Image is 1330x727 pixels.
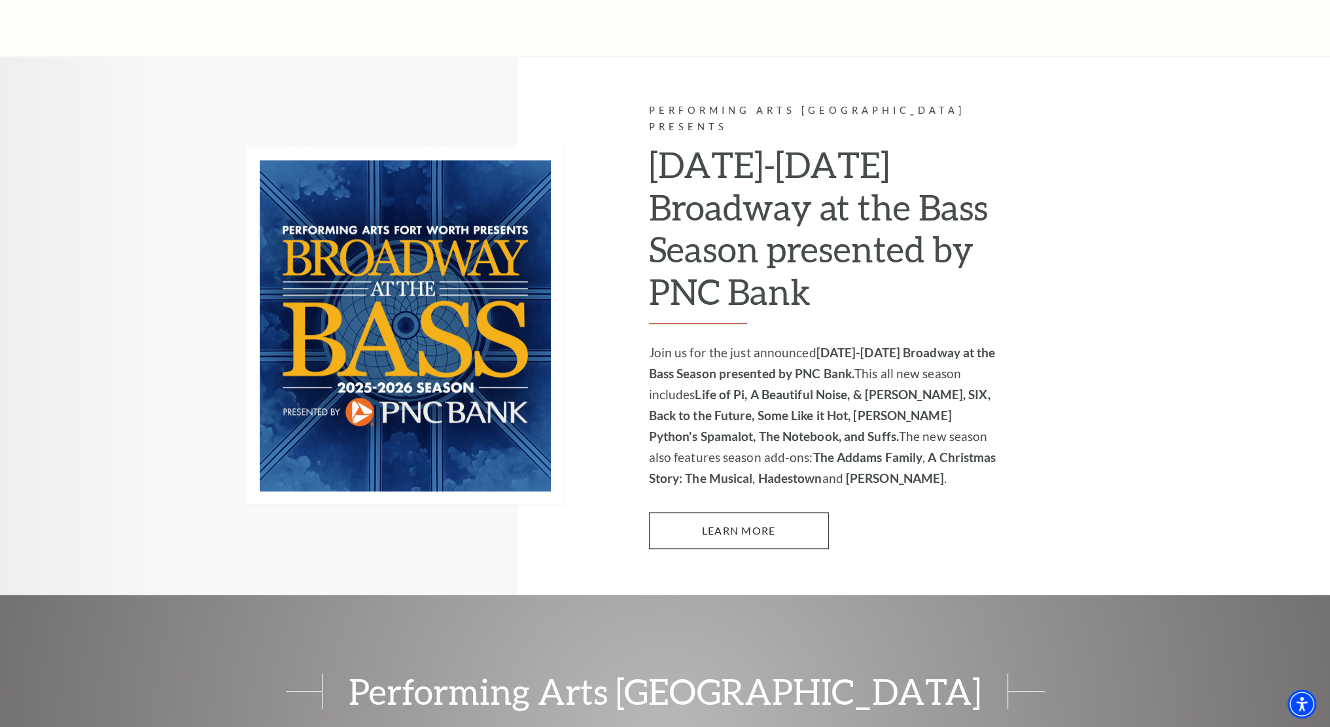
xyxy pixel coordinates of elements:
[649,143,999,324] h2: [DATE]-[DATE] Broadway at the Bass Season presented by PNC Bank
[649,512,829,549] a: Learn More 2025-2026 Broadway at the Bass Season presented by PNC Bank
[813,450,922,465] strong: The Addams Family
[649,342,999,489] p: Join us for the just announced This all new season includes The new season also features season a...
[758,470,822,486] strong: Hadestown
[1287,690,1316,718] div: Accessibility Menu
[322,673,1008,709] span: Performing Arts [GEOGRAPHIC_DATA]
[649,345,996,381] strong: [DATE]-[DATE] Broadway at the Bass Season presented by PNC Bank.
[846,470,944,486] strong: [PERSON_NAME]
[649,450,996,486] strong: A Christmas Story: The Musical
[247,147,564,505] img: Performing Arts Fort Worth Presents
[649,103,999,135] p: Performing Arts [GEOGRAPHIC_DATA] Presents
[649,387,990,444] strong: Life of Pi, A Beautiful Noise, & [PERSON_NAME], SIX, Back to the Future, Some Like it Hot, [PERSO...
